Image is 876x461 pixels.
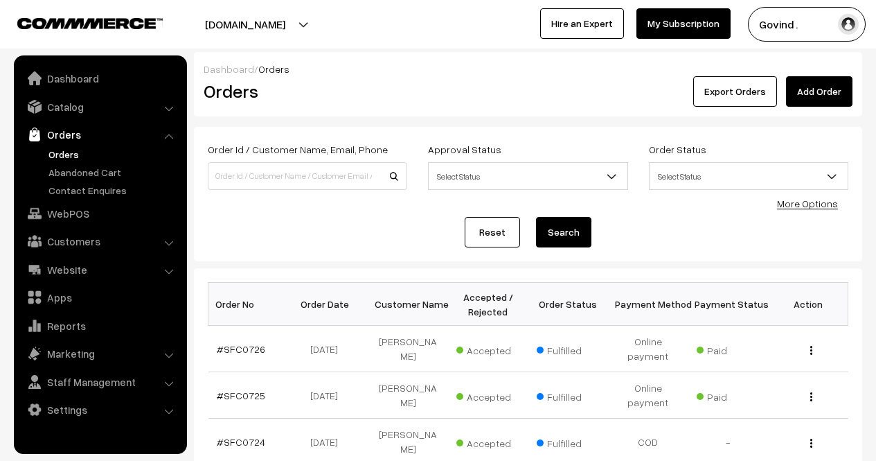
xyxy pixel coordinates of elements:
a: Marketing [17,341,182,366]
th: Accepted / Rejected [448,283,528,326]
span: Fulfilled [537,386,606,404]
span: Fulfilled [537,433,606,451]
td: [PERSON_NAME] [368,372,449,419]
a: Hire an Expert [540,8,624,39]
span: Accepted [456,433,526,451]
a: Catalog [17,94,182,119]
img: Menu [810,439,812,448]
a: WebPOS [17,201,182,226]
span: Select Status [429,164,627,189]
a: Staff Management [17,369,182,394]
td: Online payment [608,326,688,372]
span: Paid [697,386,766,404]
img: user [838,14,859,35]
input: Order Id / Customer Name / Customer Email / Customer Phone [208,162,407,190]
label: Order Id / Customer Name, Email, Phone [208,142,388,157]
a: COMMMERCE [17,14,138,31]
a: Apps [17,285,182,310]
th: Order Status [528,283,609,326]
button: Export Orders [693,76,777,107]
span: Select Status [428,162,627,190]
a: Reset [465,217,520,247]
a: Contact Enquires [45,183,182,198]
a: Settings [17,397,182,422]
button: [DOMAIN_NAME] [157,7,334,42]
label: Approval Status [428,142,501,157]
td: [PERSON_NAME] [368,326,449,372]
td: [DATE] [288,372,368,419]
span: Paid [697,340,766,358]
h2: Orders [204,80,406,102]
td: Online payment [608,372,688,419]
a: Customers [17,229,182,254]
th: Payment Status [688,283,769,326]
th: Order Date [288,283,368,326]
th: Payment Method [608,283,688,326]
a: More Options [777,198,838,209]
span: Orders [258,63,289,75]
img: Menu [810,392,812,401]
a: #SFC0726 [217,343,265,355]
th: Action [768,283,848,326]
span: Fulfilled [537,340,606,358]
td: [DATE] [288,326,368,372]
div: / [204,62,852,76]
span: Accepted [456,386,526,404]
button: Search [536,217,591,247]
a: Dashboard [17,66,182,91]
span: Select Status [649,162,848,190]
span: Select Status [650,164,848,189]
th: Order No [208,283,289,326]
a: #SFC0725 [217,390,265,401]
a: Reports [17,313,182,338]
img: Menu [810,346,812,355]
img: COMMMERCE [17,18,163,28]
a: Orders [45,147,182,162]
a: #SFC0724 [217,436,265,448]
th: Customer Name [368,283,449,326]
button: Govind . [748,7,866,42]
a: Dashboard [204,63,254,75]
a: My Subscription [636,8,731,39]
a: Add Order [786,76,852,107]
span: Accepted [456,340,526,358]
a: Orders [17,122,182,147]
a: Abandoned Cart [45,165,182,180]
a: Website [17,257,182,282]
label: Order Status [649,142,706,157]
